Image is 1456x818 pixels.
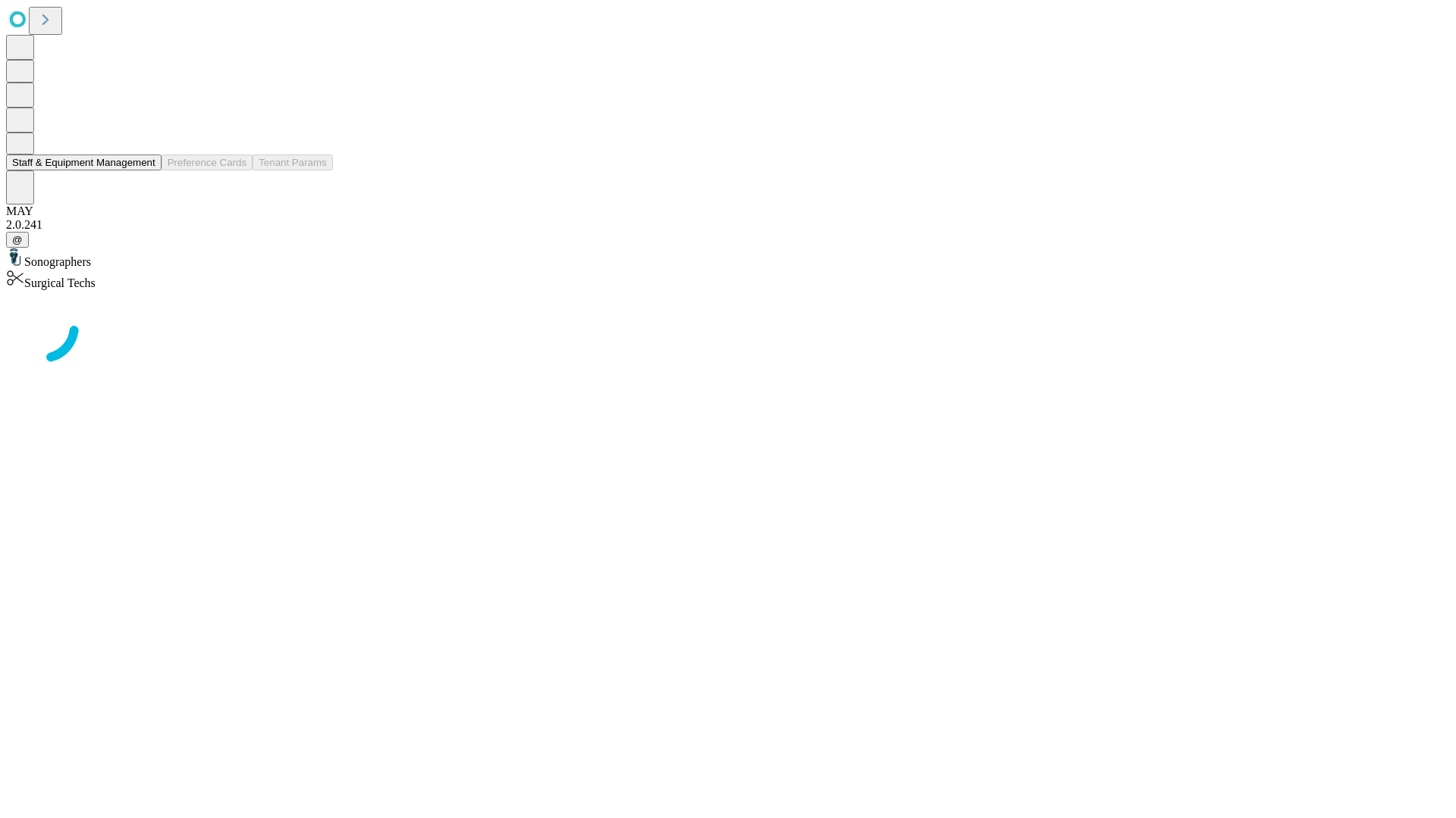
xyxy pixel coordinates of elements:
[6,204,1450,218] div: MAY
[6,155,162,170] button: Staff & Equipment Management
[6,248,1450,269] div: Sonographers
[162,155,253,170] button: Preference Cards
[253,155,333,170] button: Tenant Params
[6,269,1450,290] div: Surgical Techs
[6,218,1450,232] div: 2.0.241
[12,234,23,245] span: @
[6,232,29,248] button: @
